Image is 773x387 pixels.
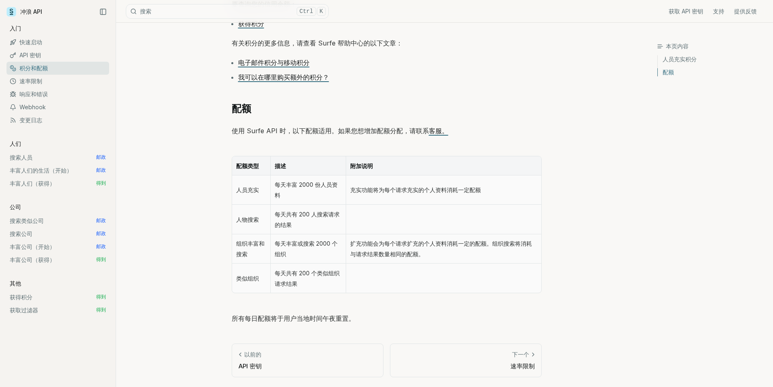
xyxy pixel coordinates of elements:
a: 搜索人员 邮政 [6,151,109,164]
font: 丰富公司（开始） [10,243,55,250]
font: 速率限制 [510,362,535,370]
a: 电子邮件积分与移动积分 [238,58,310,67]
a: 搜索公司 邮政 [6,227,109,240]
kbd: K [317,7,326,16]
font: 使用 Surfe API 时，以下配额适用。 [232,127,338,135]
font: 人们 [10,140,21,147]
font: 配额 [232,103,251,115]
font: 有关积分的更多信息，请查看 Surfe 帮助中心的以下文章： [232,39,403,47]
a: 速率限制 [6,75,109,88]
font: 其他 [10,280,21,287]
font: 配额 [663,69,674,76]
font: 公司 [10,203,21,210]
font: 扩充功能会为每个请求扩充的个人资料消耗一定的配额。组织搜索将消耗与请求结果数量相同的配额。 [350,240,532,257]
font: 组织丰富和搜索 [236,240,265,257]
a: 获得积分 [238,19,264,28]
a: 冲浪 API [6,6,42,18]
a: 变更日志 [6,114,109,127]
font: 得到 [96,307,106,313]
font: 邮政 [96,244,106,250]
a: 客服。 [429,127,448,135]
font: 配额类型 [236,162,259,169]
a: 获取 API 密钥 [669,7,703,15]
font: 积分和配额 [19,65,48,71]
a: 快速启动 [6,36,109,49]
a: 响应和错误 [6,88,109,101]
font: 丰富人们的生活（开始） [10,167,72,174]
font: 搜索公司 [10,230,32,237]
font: 每天丰富或搜索 2000 个组织 [275,240,338,257]
font: 人物搜索 [236,216,259,223]
font: 搜索类似公司 [10,217,44,224]
a: API 密钥 [6,49,109,62]
font: 类似组织 [236,275,259,282]
font: 搜索 [140,8,151,15]
font: 得到 [96,294,106,300]
font: 本页内容 [666,43,689,50]
font: 丰富人们（获得） [10,180,55,187]
a: 积分和配额 [6,62,109,75]
font: 邮政 [96,218,106,224]
a: 配额 [658,66,767,76]
a: 人员充实积分 [658,55,767,66]
font: 邮政 [96,231,106,237]
a: 丰富公司（开始） 邮政 [6,240,109,253]
button: 搜索CtrlK [126,4,329,19]
font: 邮政 [96,168,106,173]
font: 附加说明 [350,162,373,169]
font: 获得积分 [10,294,32,301]
font: 获取 API 密钥 [669,8,703,15]
a: 获取过滤器 得到 [6,304,109,317]
a: 提供反馈 [734,7,757,15]
font: 所有每日配额将于用户当地时间午夜重置。 [232,314,355,322]
font: 人员充实积分 [663,56,697,63]
a: Webhook [6,101,109,114]
font: 描述 [275,162,286,169]
font: API 密钥 [239,362,262,370]
font: 下一个 [512,351,529,358]
a: 获得积分 得到 [6,291,109,304]
font: 每天丰富 2000 份人员资料 [275,181,338,199]
a: 下一个速率限制 [390,344,542,377]
font: 每天共有 200 个类似组织请求结果 [275,270,340,287]
a: 丰富人们的生活（开始） 邮政 [6,164,109,177]
font: 搜索人员 [10,154,32,161]
font: 响应和错误 [19,91,48,97]
font: 快速启动 [19,39,42,45]
font: 邮政 [96,155,106,160]
font: 得到 [96,257,106,263]
a: 我可以在哪里购买额外的积分？ [238,73,329,81]
font: 获取过滤器 [10,307,38,313]
font: 如果您想增加配额分配，请联系 [338,127,429,135]
font: 速率限制 [19,78,42,84]
font: 人员充实 [236,186,259,193]
font: 入门 [10,25,21,32]
a: 搜索类似公司 邮政 [6,214,109,227]
font: 以前的 [244,351,261,358]
font: Webhook [19,104,46,110]
a: 以前的API 密钥 [232,344,383,377]
font: 提供反馈 [734,8,757,15]
a: 配额 [232,102,251,115]
font: 变更日志 [19,117,42,123]
font: API 密钥 [19,52,41,58]
button: 折叠侧边栏 [97,6,109,18]
font: 支持 [713,8,724,15]
font: 得到 [96,181,106,186]
a: 丰富公司（获得） 得到 [6,253,109,266]
a: 支持 [713,7,724,15]
a: 丰富人们（获得） 得到 [6,177,109,190]
font: 冲浪 API [20,8,42,15]
kbd: Ctrl [297,7,316,16]
font: 丰富公司（获得） [10,256,55,263]
font: 充实功能将为每个请求充实的个人资料消耗一定配额 [350,186,481,193]
font: 每天共有 200 人搜索请求的结果 [275,211,340,228]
